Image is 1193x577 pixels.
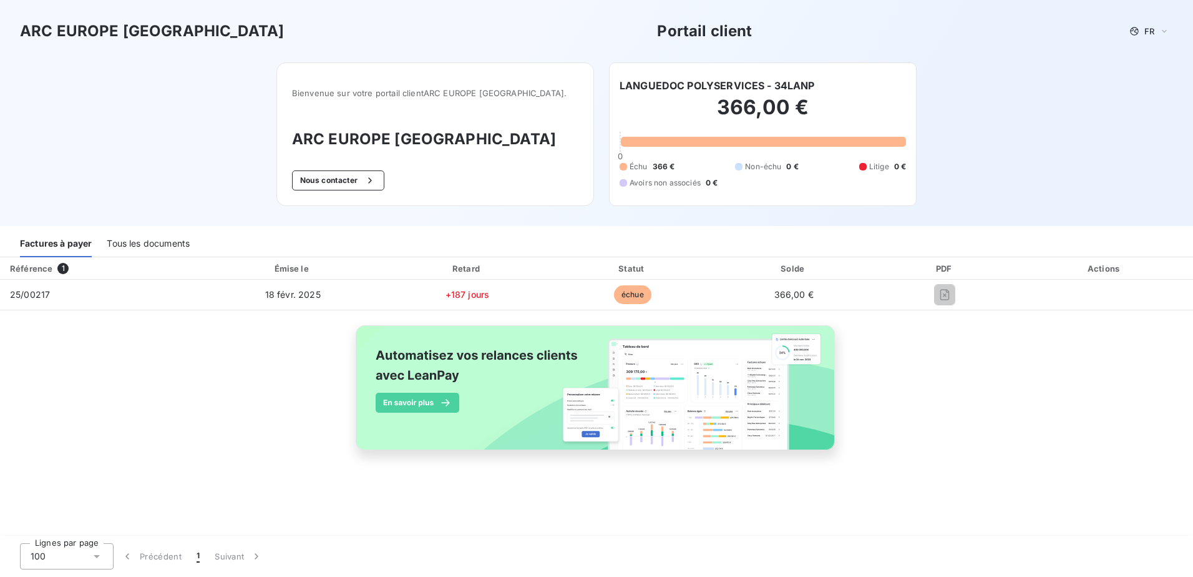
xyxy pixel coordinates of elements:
[774,289,814,300] span: 366,00 €
[57,263,69,274] span: 1
[745,161,781,172] span: Non-échu
[706,177,718,189] span: 0 €
[265,289,321,300] span: 18 févr. 2025
[10,289,50,300] span: 25/00217
[20,20,284,42] h3: ARC EUROPE [GEOGRAPHIC_DATA]
[114,543,189,570] button: Précédent
[204,262,381,275] div: Émise le
[207,543,270,570] button: Suivant
[1144,26,1154,36] span: FR
[614,285,651,304] span: échue
[717,262,871,275] div: Solde
[197,550,200,563] span: 1
[876,262,1014,275] div: PDF
[107,231,190,257] div: Tous les documents
[869,161,889,172] span: Litige
[620,78,815,93] h6: LANGUEDOC POLYSERVICES - 34LANP
[292,170,384,190] button: Nous contacter
[292,128,578,150] h3: ARC EUROPE [GEOGRAPHIC_DATA]
[20,231,92,257] div: Factures à payer
[630,177,701,189] span: Avoirs non associés
[344,318,849,471] img: banner
[786,161,798,172] span: 0 €
[189,543,207,570] button: 1
[620,95,906,132] h2: 366,00 €
[292,88,578,98] span: Bienvenue sur votre portail client ARC EUROPE [GEOGRAPHIC_DATA] .
[386,262,548,275] div: Retard
[894,161,906,172] span: 0 €
[653,161,675,172] span: 366 €
[31,550,46,563] span: 100
[1019,262,1191,275] div: Actions
[618,151,623,161] span: 0
[10,264,52,274] div: Référence
[446,289,490,300] span: +187 jours
[630,161,648,172] span: Échu
[657,20,752,42] h3: Portail client
[553,262,712,275] div: Statut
